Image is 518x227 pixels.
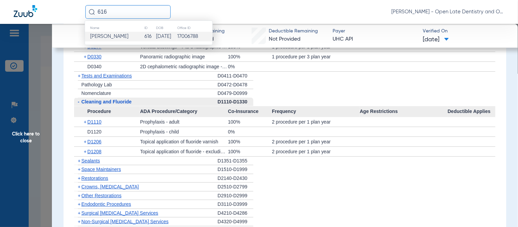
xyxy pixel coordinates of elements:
span: Non-Surgical [MEDICAL_DATA] Services [81,219,168,224]
span: Restorations [81,175,108,181]
span: Space Maintainers [81,167,121,172]
div: 100% [228,147,272,156]
span: D1206 [87,139,101,144]
div: Prophylaxis - child [140,127,228,137]
span: [PERSON_NAME] - Open Late Dentistry and Orthodontics [392,9,504,15]
span: Sealants [81,158,100,164]
span: Deductible Remaining [269,28,318,35]
span: + [78,210,81,216]
th: Name [85,24,144,32]
span: - [78,99,80,104]
span: Cleaning and Fluoride [81,99,131,104]
span: + [78,175,81,181]
span: + [84,52,87,61]
div: 0% [228,62,272,71]
span: + [78,201,81,207]
span: Endodontic Procedures [81,201,131,207]
div: D4210-D4286 [218,209,253,218]
span: Frequency [272,106,360,117]
span: + [78,219,81,224]
div: D2140-D2430 [218,174,253,183]
div: 100% [228,117,272,127]
span: [DATE] [423,36,449,44]
div: D0411-D0470 [218,72,253,81]
div: 2 procedure per 1 plan year [272,137,360,146]
span: ADA Procedure/Category [140,106,228,117]
span: + [78,158,81,164]
span: D0330 [87,54,101,59]
div: 100% [228,52,272,61]
span: D1110 [87,119,101,125]
span: + [84,137,87,146]
div: D1110-D1330 [218,98,253,107]
div: D3110-D3999 [218,200,253,209]
span: Nomenclature [81,90,111,96]
td: 616 [144,32,156,41]
div: Panoramic radiographic image [140,52,228,61]
span: Co-Insurance [228,106,272,117]
div: Topical application of fluoride varnish [140,137,228,146]
span: Surgical [MEDICAL_DATA] Services [81,210,158,216]
div: 2D cephalometric radiographic image - acquisition [140,62,228,71]
div: D1351-D1355 [218,157,253,166]
th: DOB [156,24,177,32]
span: Not Provided [269,37,301,42]
th: ID [144,24,156,32]
span: Deductible Applies [448,106,495,117]
div: 2 procedure per 1 plan year [272,117,360,127]
span: UHC API [333,35,417,44]
td: 17006788 [177,32,212,41]
span: Other Restorations [81,193,122,198]
span: Pathology Lab [81,82,112,87]
span: + [78,193,81,198]
img: Zuub Logo [14,5,37,17]
div: 0% [228,127,272,137]
div: D2910-D2999 [218,191,253,200]
span: + [78,167,81,172]
span: + [78,184,81,189]
th: Office ID [177,24,212,32]
span: Crowns, [MEDICAL_DATA] [81,184,139,189]
div: Prophylaxis - adult [140,117,228,127]
div: D1510-D1999 [218,165,253,174]
input: Search for patients [85,5,171,19]
iframe: Chat Widget [484,194,518,227]
span: + [84,117,87,127]
div: 1 procedure per 3 plan year [272,52,360,61]
span: Payer [333,28,417,35]
div: 2 procedure per 1 plan year [272,147,360,156]
span: D1208 [87,149,101,154]
span: D0340 [87,64,101,69]
div: 100% [228,137,272,146]
div: D4320-D4999 [218,217,253,226]
span: [PERSON_NAME] [90,34,128,39]
span: + [78,73,81,79]
span: + [84,147,87,156]
div: D0479-D0999 [218,89,253,98]
div: D0472-D0478 [218,81,253,89]
span: Procedure [74,106,140,117]
div: Topical application of fluoride - excluding varnish [140,147,228,156]
span: D1120 [87,129,101,134]
span: Age Restrictions [360,106,448,117]
div: D2510-D2799 [218,183,253,191]
img: Search Icon [89,9,95,15]
span: Tests and Examinations [81,73,132,79]
td: [DATE] [156,32,177,41]
span: Verified On [423,28,507,35]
